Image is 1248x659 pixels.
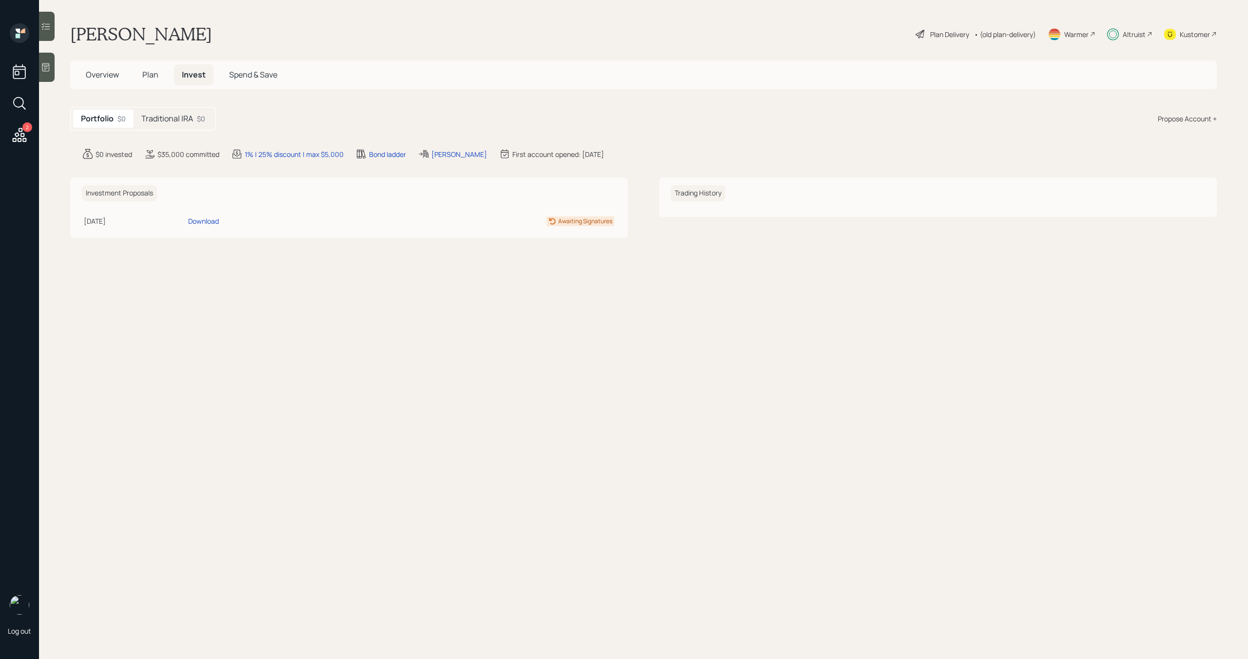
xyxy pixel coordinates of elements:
[22,122,32,132] div: 2
[671,185,725,201] h6: Trading History
[245,149,344,159] div: 1% | 25% discount | max $5,000
[1064,29,1089,39] div: Warmer
[84,216,184,226] div: [DATE]
[81,114,114,123] h5: Portfolio
[8,626,31,636] div: Log out
[197,114,205,124] div: $0
[188,216,219,226] div: Download
[974,29,1036,39] div: • (old plan-delivery)
[86,69,119,80] span: Overview
[369,149,406,159] div: Bond ladder
[70,23,212,45] h1: [PERSON_NAME]
[229,69,277,80] span: Spend & Save
[1180,29,1210,39] div: Kustomer
[558,217,612,226] div: Awaiting Signatures
[117,114,126,124] div: $0
[82,185,157,201] h6: Investment Proposals
[930,29,969,39] div: Plan Delivery
[431,149,487,159] div: [PERSON_NAME]
[512,149,604,159] div: First account opened: [DATE]
[1158,114,1217,124] div: Propose Account +
[157,149,219,159] div: $35,000 committed
[10,595,29,615] img: michael-russo-headshot.png
[142,69,158,80] span: Plan
[141,114,193,123] h5: Traditional IRA
[96,149,132,159] div: $0 invested
[182,69,206,80] span: Invest
[1123,29,1146,39] div: Altruist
